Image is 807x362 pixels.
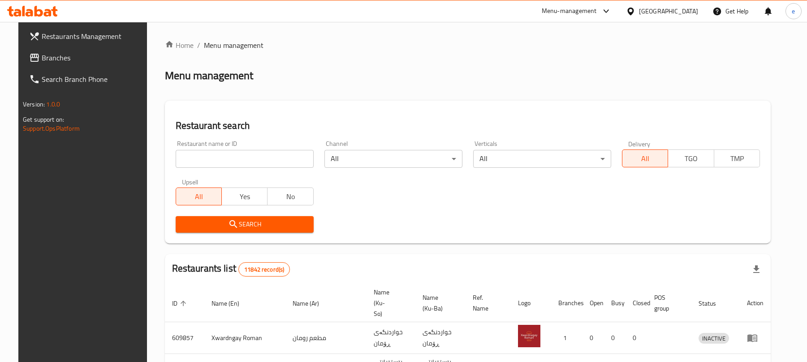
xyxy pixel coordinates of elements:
[165,40,771,51] nav: breadcrumb
[176,216,314,233] button: Search
[211,298,251,309] span: Name (En)
[668,149,714,167] button: TGO
[473,292,500,314] span: Ref. Name
[699,333,729,344] span: INACTIVE
[604,284,626,322] th: Busy
[604,322,626,354] td: 0
[285,322,367,354] td: مطعم رومان
[22,68,153,90] a: Search Branch Phone
[672,152,710,165] span: TGO
[293,298,331,309] span: Name (Ar)
[42,74,146,85] span: Search Branch Phone
[518,325,540,347] img: Xwardngay Roman
[183,219,306,230] span: Search
[271,190,310,203] span: No
[639,6,698,16] div: [GEOGRAPHIC_DATA]
[415,322,466,354] td: خواردنگەی ڕۆمان
[267,187,313,205] button: No
[374,287,405,319] span: Name (Ku-So)
[583,322,604,354] td: 0
[165,40,194,51] a: Home
[473,150,611,168] div: All
[699,298,728,309] span: Status
[626,322,647,354] td: 0
[42,52,146,63] span: Branches
[165,68,253,83] h2: Menu management
[746,259,767,280] div: Export file
[714,149,760,167] button: TMP
[204,40,263,51] span: Menu management
[22,47,153,68] a: Branches
[747,332,764,343] div: Menu
[622,149,668,167] button: All
[551,284,583,322] th: Branches
[46,98,60,110] span: 1.0.0
[239,265,289,274] span: 11842 record(s)
[238,262,290,277] div: Total records count
[511,284,551,322] th: Logo
[204,322,285,354] td: Xwardngay Roman
[628,141,651,147] label: Delivery
[740,284,771,322] th: Action
[324,150,462,168] div: All
[182,179,199,185] label: Upsell
[180,190,218,203] span: All
[22,26,153,47] a: Restaurants Management
[172,298,189,309] span: ID
[718,152,756,165] span: TMP
[176,187,222,205] button: All
[176,119,760,132] h2: Restaurant search
[165,322,204,354] td: 609857
[626,284,647,322] th: Closed
[176,150,314,168] input: Search for restaurant name or ID..
[423,292,455,314] span: Name (Ku-Ba)
[221,187,268,205] button: Yes
[172,262,290,277] h2: Restaurants list
[225,190,264,203] span: Yes
[626,152,665,165] span: All
[551,322,583,354] td: 1
[42,31,146,42] span: Restaurants Management
[23,98,45,110] span: Version:
[197,40,200,51] li: /
[23,114,64,125] span: Get support on:
[23,123,80,134] a: Support.OpsPlatform
[699,333,729,344] div: INACTIVE
[367,322,415,354] td: خواردنگەی ڕۆمان
[654,292,681,314] span: POS group
[583,284,604,322] th: Open
[542,6,597,17] div: Menu-management
[792,6,795,16] span: e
